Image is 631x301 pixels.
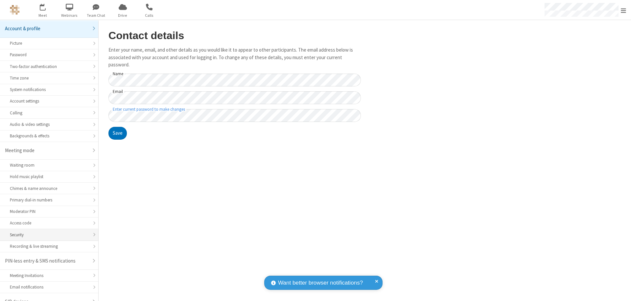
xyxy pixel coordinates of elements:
[10,185,88,192] div: Chimes & name announce
[84,12,108,18] span: Team Chat
[5,25,88,33] div: Account & profile
[110,12,135,18] span: Drive
[10,98,88,104] div: Account settings
[10,272,88,279] div: Meeting Invitations
[10,110,88,116] div: Calling
[10,52,88,58] div: Password
[10,162,88,168] div: Waiting room
[10,40,88,46] div: Picture
[108,46,361,69] p: Enter your name, email, and other details as you would like it to appear to other participants. T...
[31,12,55,18] span: Meet
[10,197,88,203] div: Primary dial-in numbers
[10,174,88,180] div: Hold music playlist
[10,284,88,290] div: Email notifications
[57,12,82,18] span: Webinars
[5,147,88,154] div: Meeting mode
[10,243,88,249] div: Recording & live streaming
[5,257,88,265] div: PIN-less entry & SMS notifications
[108,91,361,104] input: Email
[10,232,88,238] div: Security
[10,208,88,215] div: Moderator PIN
[108,30,361,41] h2: Contact details
[137,12,162,18] span: Calls
[108,127,127,140] button: Save
[278,279,363,287] span: Want better browser notifications?
[615,284,626,296] iframe: Chat
[10,63,88,70] div: Two-factor authentication
[108,74,361,86] input: Name
[10,75,88,81] div: Time zone
[44,4,49,9] div: 1
[10,86,88,93] div: System notifications
[10,220,88,226] div: Access code
[10,121,88,127] div: Audio & video settings
[10,133,88,139] div: Backgrounds & effects
[10,5,20,15] img: QA Selenium DO NOT DELETE OR CHANGE
[108,109,361,122] input: Enter current password to make changes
